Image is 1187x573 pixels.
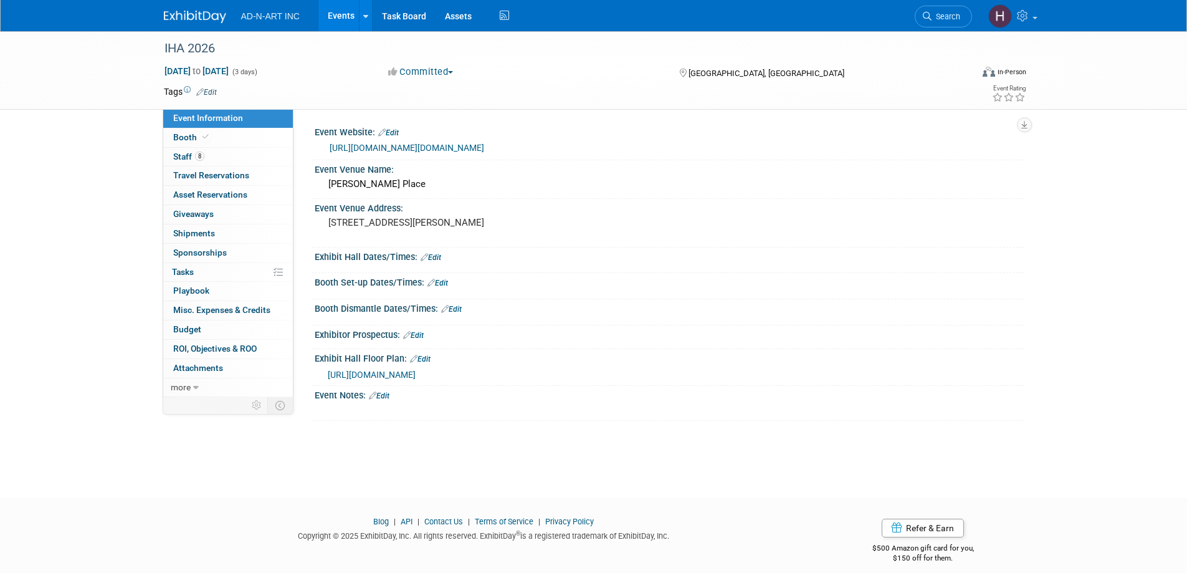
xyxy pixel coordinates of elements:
[315,248,1024,264] div: Exhibit Hall Dates/Times:
[173,132,211,142] span: Booth
[241,11,300,21] span: AD-N-ART INC
[163,263,293,282] a: Tasks
[163,205,293,224] a: Giveaways
[315,349,1024,365] div: Exhibit Hall Floor Plan:
[535,517,543,526] span: |
[164,527,804,542] div: Copyright © 2025 ExhibitDay, Inc. All rights reserved. ExhibitDay is a registered trademark of Ex...
[899,65,1027,84] div: Event Format
[173,209,214,219] span: Giveaways
[163,378,293,397] a: more
[163,244,293,262] a: Sponsorships
[882,519,964,537] a: Refer & Earn
[427,279,448,287] a: Edit
[414,517,422,526] span: |
[173,324,201,334] span: Budget
[173,363,223,373] span: Attachments
[315,299,1024,315] div: Booth Dismantle Dates/Times:
[163,148,293,166] a: Staff8
[315,273,1024,289] div: Booth Set-up Dates/Times:
[163,166,293,185] a: Travel Reservations
[173,286,209,296] span: Playbook
[171,382,191,392] span: more
[315,325,1024,342] div: Exhibitor Prospectus:
[915,6,972,27] a: Search
[173,190,247,200] span: Asset Reservations
[315,123,1024,139] div: Event Website:
[163,224,293,243] a: Shipments
[163,359,293,378] a: Attachments
[328,370,416,380] a: [URL][DOMAIN_NAME]
[163,301,293,320] a: Misc. Expenses & Credits
[164,11,226,23] img: ExhibitDay
[191,66,203,76] span: to
[246,397,268,413] td: Personalize Event Tab Strip
[410,355,431,364] a: Edit
[822,553,1024,564] div: $150 off for them.
[172,267,194,277] span: Tasks
[164,85,217,98] td: Tags
[315,386,1024,402] div: Event Notes:
[163,340,293,359] a: ROI, Objectives & ROO
[373,517,389,526] a: Blog
[988,4,1012,28] img: Hershel Brod
[160,37,953,60] div: IHA 2026
[195,152,204,161] span: 8
[173,248,227,258] span: Sponsorships
[689,69,844,78] span: [GEOGRAPHIC_DATA], [GEOGRAPHIC_DATA]
[173,344,257,354] span: ROI, Objectives & ROO
[403,331,424,340] a: Edit
[378,128,399,137] a: Edit
[328,217,596,228] pre: [STREET_ADDRESS][PERSON_NAME]
[173,228,215,238] span: Shipments
[424,517,463,526] a: Contact Us
[173,113,243,123] span: Event Information
[163,282,293,301] a: Playbook
[369,392,389,400] a: Edit
[324,175,1014,194] div: [PERSON_NAME] Place
[173,170,249,180] span: Travel Reservations
[465,517,473,526] span: |
[315,199,1024,214] div: Event Venue Address:
[163,109,293,128] a: Event Information
[997,67,1026,77] div: In-Person
[196,88,217,97] a: Edit
[163,186,293,205] a: Asset Reservations
[391,517,399,526] span: |
[932,12,960,21] span: Search
[330,143,484,153] a: [URL][DOMAIN_NAME][DOMAIN_NAME]
[203,133,209,140] i: Booth reservation complete
[231,68,257,76] span: (3 days)
[163,320,293,339] a: Budget
[384,65,458,79] button: Committed
[475,517,533,526] a: Terms of Service
[421,253,441,262] a: Edit
[516,530,520,537] sup: ®
[983,67,995,77] img: Format-Inperson.png
[173,152,204,161] span: Staff
[992,85,1026,92] div: Event Rating
[163,128,293,147] a: Booth
[315,160,1024,176] div: Event Venue Name:
[173,305,270,315] span: Misc. Expenses & Credits
[164,65,229,77] span: [DATE] [DATE]
[545,517,594,526] a: Privacy Policy
[441,305,462,314] a: Edit
[267,397,293,413] td: Toggle Event Tabs
[401,517,412,526] a: API
[822,535,1024,564] div: $500 Amazon gift card for you,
